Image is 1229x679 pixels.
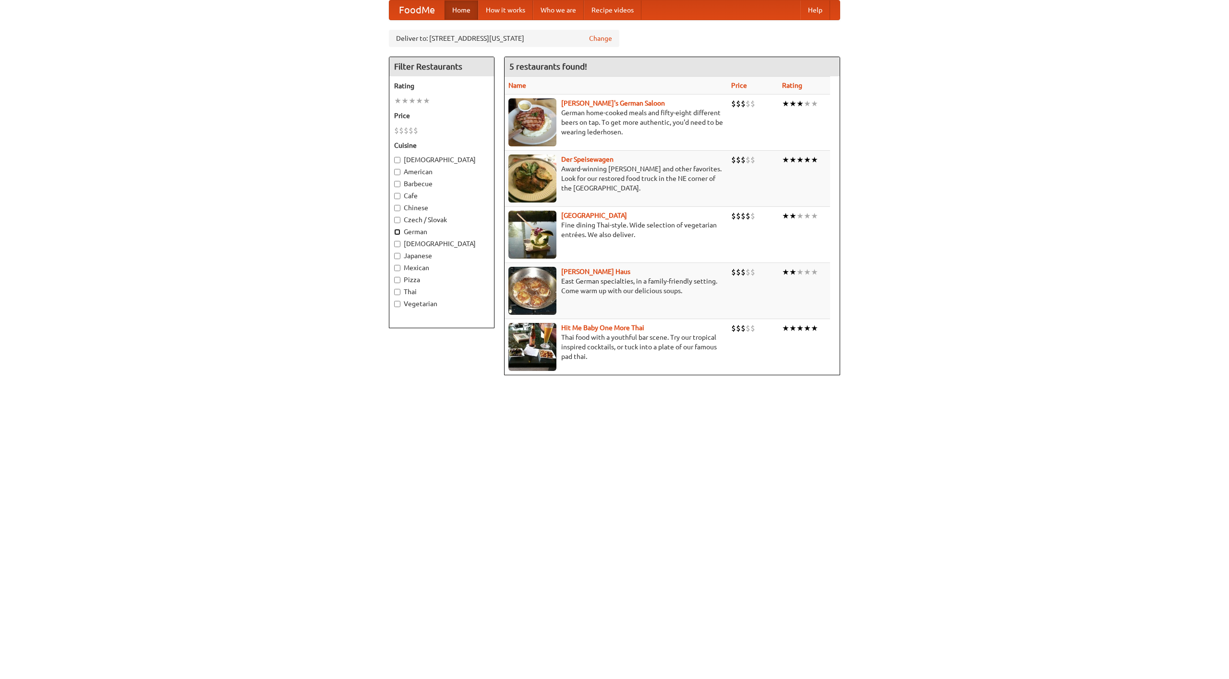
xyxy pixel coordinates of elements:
p: Award-winning [PERSON_NAME] and other favorites. Look for our restored food truck in the NE corne... [508,164,723,193]
a: Home [445,0,478,20]
li: $ [404,125,409,136]
li: $ [741,155,746,165]
li: $ [746,98,750,109]
input: Vegetarian [394,301,400,307]
li: $ [741,323,746,334]
li: ★ [804,98,811,109]
li: ★ [811,98,818,109]
div: Deliver to: [STREET_ADDRESS][US_STATE] [389,30,619,47]
label: Japanese [394,251,489,261]
input: Japanese [394,253,400,259]
input: German [394,229,400,235]
a: FoodMe [389,0,445,20]
a: Change [589,34,612,43]
input: Barbecue [394,181,400,187]
label: Barbecue [394,179,489,189]
li: ★ [789,211,796,221]
li: ★ [782,267,789,277]
label: Czech / Slovak [394,215,489,225]
li: ★ [782,155,789,165]
input: Thai [394,289,400,295]
a: Der Speisewagen [561,155,614,163]
a: Hit Me Baby One More Thai [561,324,644,332]
input: Mexican [394,265,400,271]
li: $ [413,125,418,136]
input: American [394,169,400,175]
a: Price [731,82,747,89]
li: ★ [782,211,789,221]
li: $ [731,211,736,221]
img: speisewagen.jpg [508,155,556,203]
li: $ [731,323,736,334]
label: American [394,167,489,177]
li: ★ [782,98,789,109]
li: $ [750,155,755,165]
li: $ [409,125,413,136]
a: Help [800,0,830,20]
a: [PERSON_NAME]'s German Saloon [561,99,665,107]
p: East German specialties, in a family-friendly setting. Come warm up with our delicious soups. [508,276,723,296]
li: ★ [423,95,430,106]
li: $ [394,125,399,136]
li: $ [741,98,746,109]
li: $ [750,267,755,277]
h5: Rating [394,81,489,91]
img: satay.jpg [508,211,556,259]
li: ★ [416,95,423,106]
li: $ [746,211,750,221]
li: $ [736,211,741,221]
li: ★ [789,267,796,277]
a: [GEOGRAPHIC_DATA] [561,212,627,219]
a: Recipe videos [584,0,641,20]
input: [DEMOGRAPHIC_DATA] [394,157,400,163]
a: Who we are [533,0,584,20]
li: $ [736,98,741,109]
input: [DEMOGRAPHIC_DATA] [394,241,400,247]
li: $ [741,211,746,221]
li: $ [746,267,750,277]
li: ★ [804,323,811,334]
ng-pluralize: 5 restaurants found! [509,62,587,71]
p: Thai food with a youthful bar scene. Try our tropical inspired cocktails, or tuck into a plate of... [508,333,723,361]
h5: Cuisine [394,141,489,150]
img: esthers.jpg [508,98,556,146]
a: Rating [782,82,802,89]
a: How it works [478,0,533,20]
li: ★ [789,155,796,165]
input: Czech / Slovak [394,217,400,223]
label: German [394,227,489,237]
li: ★ [811,155,818,165]
li: ★ [394,95,401,106]
h5: Price [394,111,489,120]
li: ★ [789,98,796,109]
input: Pizza [394,277,400,283]
label: Mexican [394,263,489,273]
li: $ [746,323,750,334]
a: Name [508,82,526,89]
li: ★ [796,323,804,334]
label: [DEMOGRAPHIC_DATA] [394,239,489,249]
li: $ [731,98,736,109]
input: Cafe [394,193,400,199]
label: Chinese [394,203,489,213]
img: kohlhaus.jpg [508,267,556,315]
label: Vegetarian [394,299,489,309]
li: ★ [804,267,811,277]
li: $ [750,211,755,221]
li: $ [736,323,741,334]
li: ★ [804,155,811,165]
li: $ [746,155,750,165]
li: ★ [804,211,811,221]
img: babythai.jpg [508,323,556,371]
li: $ [731,267,736,277]
li: $ [741,267,746,277]
p: Fine dining Thai-style. Wide selection of vegetarian entrées. We also deliver. [508,220,723,239]
li: $ [731,155,736,165]
li: ★ [409,95,416,106]
li: ★ [796,98,804,109]
li: $ [736,267,741,277]
li: $ [750,323,755,334]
